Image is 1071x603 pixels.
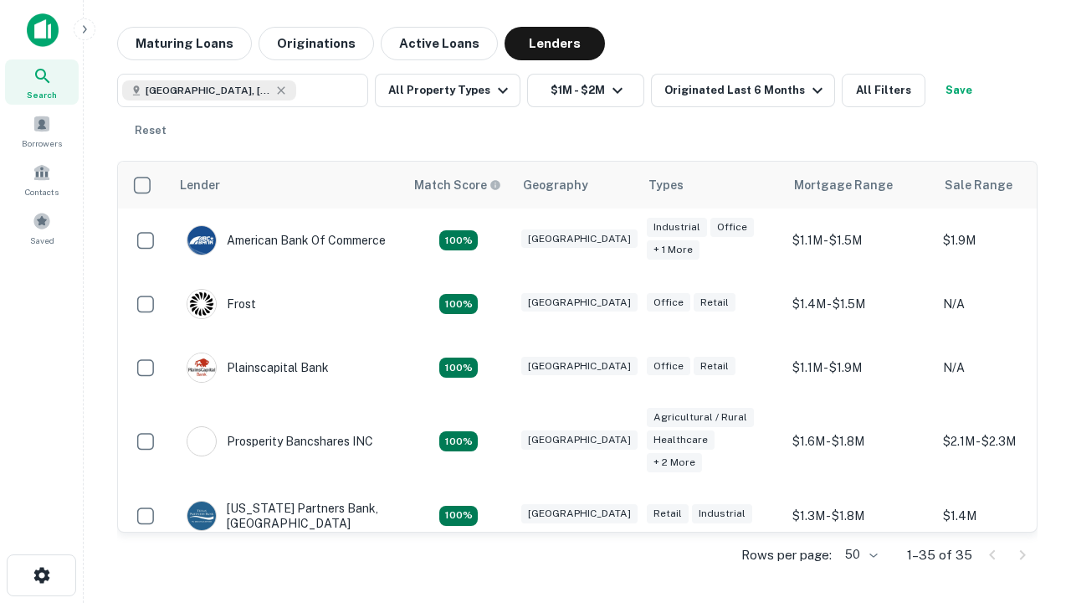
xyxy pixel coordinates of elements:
[647,453,702,472] div: + 2 more
[647,357,690,376] div: Office
[505,27,605,60] button: Lenders
[527,74,644,107] button: $1M - $2M
[187,353,329,383] div: Plainscapital Bank
[521,293,638,312] div: [GEOGRAPHIC_DATA]
[907,545,972,565] p: 1–35 of 35
[638,162,784,209] th: Types
[187,353,216,382] img: picture
[259,27,374,60] button: Originations
[439,358,478,378] div: Matching Properties: 3, hasApolloMatch: undefined
[647,240,699,260] div: + 1 more
[648,175,684,195] div: Types
[784,272,935,336] td: $1.4M - $1.5M
[842,74,925,107] button: All Filters
[651,74,835,107] button: Originated Last 6 Months
[521,357,638,376] div: [GEOGRAPHIC_DATA]
[794,175,893,195] div: Mortgage Range
[932,74,986,107] button: Save your search to get updates of matches that match your search criteria.
[187,290,216,318] img: picture
[375,74,520,107] button: All Property Types
[694,357,735,376] div: Retail
[439,294,478,314] div: Matching Properties: 3, hasApolloMatch: undefined
[5,108,79,153] a: Borrowers
[521,229,638,249] div: [GEOGRAPHIC_DATA]
[521,430,638,450] div: [GEOGRAPHIC_DATA]
[381,27,498,60] button: Active Loans
[784,162,935,209] th: Mortgage Range
[187,426,373,456] div: Prosperity Bancshares INC
[523,175,588,195] div: Geography
[5,59,79,105] a: Search
[5,205,79,250] a: Saved
[694,293,735,312] div: Retail
[25,185,59,198] span: Contacts
[414,176,501,194] div: Capitalize uses an advanced AI algorithm to match your search with the best lender. The match sco...
[692,504,752,523] div: Industrial
[521,504,638,523] div: [GEOGRAPHIC_DATA]
[647,430,715,450] div: Healthcare
[439,506,478,526] div: Matching Properties: 4, hasApolloMatch: undefined
[647,408,754,427] div: Agricultural / Rural
[741,545,832,565] p: Rows per page:
[647,293,690,312] div: Office
[784,399,935,484] td: $1.6M - $1.8M
[647,218,707,237] div: Industrial
[187,502,216,530] img: picture
[5,157,79,202] a: Contacts
[180,175,220,195] div: Lender
[30,234,54,247] span: Saved
[27,13,59,47] img: capitalize-icon.png
[414,176,498,194] h6: Match Score
[664,80,828,100] div: Originated Last 6 Months
[439,431,478,451] div: Matching Properties: 5, hasApolloMatch: undefined
[117,27,252,60] button: Maturing Loans
[187,289,256,319] div: Frost
[647,504,689,523] div: Retail
[838,543,880,567] div: 50
[404,162,513,209] th: Capitalize uses an advanced AI algorithm to match your search with the best lender. The match sco...
[784,484,935,548] td: $1.3M - $1.8M
[27,88,57,101] span: Search
[187,226,216,255] img: picture
[124,114,177,147] button: Reset
[22,137,62,150] span: Borrowers
[439,230,478,250] div: Matching Properties: 3, hasApolloMatch: undefined
[187,427,216,456] img: picture
[710,218,754,237] div: Office
[945,175,1012,195] div: Sale Range
[513,162,638,209] th: Geography
[187,501,387,531] div: [US_STATE] Partners Bank, [GEOGRAPHIC_DATA]
[187,225,386,255] div: American Bank Of Commerce
[146,83,271,98] span: [GEOGRAPHIC_DATA], [GEOGRAPHIC_DATA], [GEOGRAPHIC_DATA]
[784,336,935,399] td: $1.1M - $1.9M
[170,162,404,209] th: Lender
[987,469,1071,549] iframe: Chat Widget
[784,209,935,272] td: $1.1M - $1.5M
